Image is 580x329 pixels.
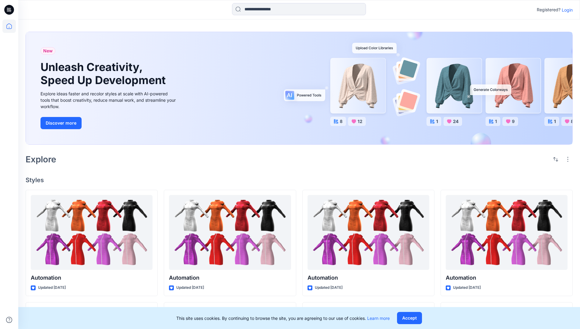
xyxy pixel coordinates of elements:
[40,117,178,129] a: Discover more
[26,154,56,164] h2: Explore
[308,195,429,270] a: Automation
[176,315,390,321] p: This site uses cookies. By continuing to browse the site, you are agreeing to our use of cookies.
[562,7,573,13] p: Login
[43,47,53,55] span: New
[40,117,82,129] button: Discover more
[40,61,168,87] h1: Unleash Creativity, Speed Up Development
[176,285,204,291] p: Updated [DATE]
[397,312,422,324] button: Accept
[367,316,390,321] a: Learn more
[446,274,568,282] p: Automation
[169,274,291,282] p: Automation
[446,195,568,270] a: Automation
[40,90,178,110] div: Explore ideas faster and recolor styles at scale with AI-powered tools that boost creativity, red...
[315,285,343,291] p: Updated [DATE]
[169,195,291,270] a: Automation
[453,285,481,291] p: Updated [DATE]
[537,6,561,13] p: Registered?
[38,285,66,291] p: Updated [DATE]
[308,274,429,282] p: Automation
[31,195,153,270] a: Automation
[31,274,153,282] p: Automation
[26,176,573,184] h4: Styles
